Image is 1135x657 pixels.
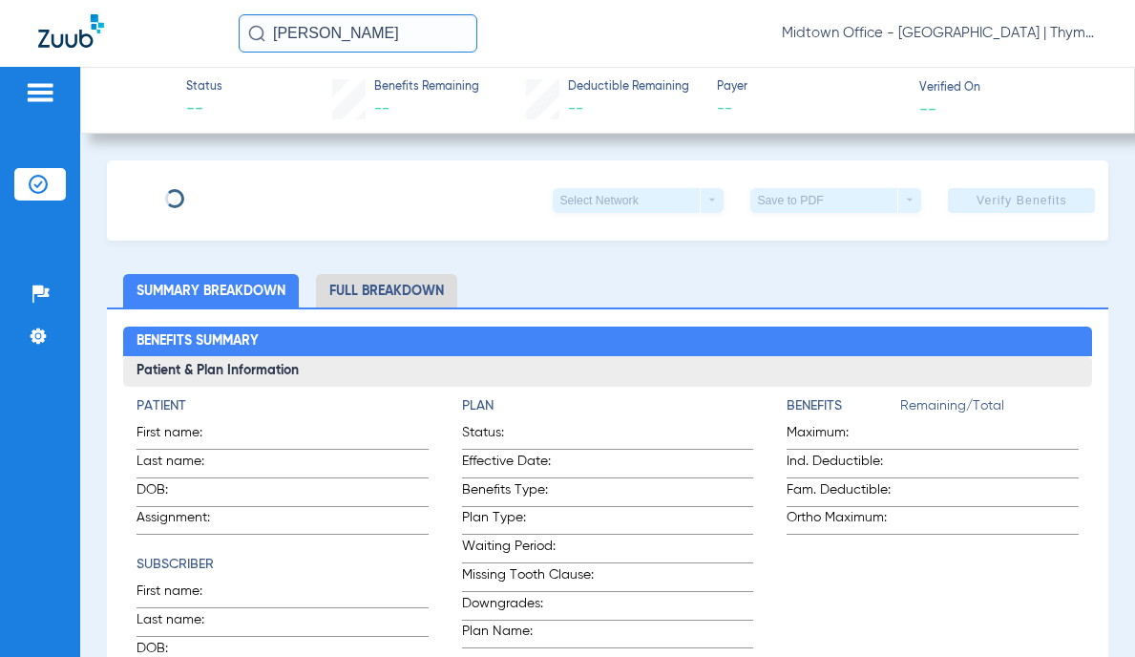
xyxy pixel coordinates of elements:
input: Search for patients [239,14,477,53]
span: Status: [462,423,602,449]
span: Downgrades: [462,594,602,620]
span: Payer [717,79,902,96]
li: Summary Breakdown [123,274,299,307]
span: -- [717,97,902,121]
span: First name: [137,582,230,607]
span: Ortho Maximum: [787,508,900,534]
span: Missing Tooth Clause: [462,565,602,591]
span: Benefits Type: [462,480,602,506]
app-breakdown-title: Benefits [787,396,900,423]
span: Ind. Deductible: [787,452,900,477]
span: -- [186,97,222,121]
span: Benefits Remaining [374,79,479,96]
span: Plan Type: [462,508,602,534]
iframe: Chat Widget [1040,565,1135,657]
li: Full Breakdown [316,274,457,307]
img: Search Icon [248,25,265,42]
span: Plan Name: [462,622,602,647]
h2: Benefits Summary [123,327,1092,357]
img: Zuub Logo [38,14,104,48]
span: Status [186,79,222,96]
h4: Patient [137,396,429,416]
h4: Plan [462,396,754,416]
span: Deductible Remaining [568,79,689,96]
h3: Patient & Plan Information [123,356,1092,387]
span: -- [568,101,583,117]
span: -- [374,101,389,117]
span: Last name: [137,610,230,636]
span: -- [919,98,936,118]
span: Remaining/Total [900,396,1079,423]
h4: Subscriber [137,555,429,575]
span: Waiting Period: [462,537,602,562]
span: Effective Date: [462,452,602,477]
span: Maximum: [787,423,900,449]
span: Verified On [919,80,1104,97]
span: Assignment: [137,508,230,534]
span: Last name: [137,452,230,477]
img: hamburger-icon [25,81,55,104]
span: DOB: [137,480,230,506]
span: Midtown Office - [GEOGRAPHIC_DATA] | Thyme Dental Care [782,24,1097,43]
span: First name: [137,423,230,449]
span: Fam. Deductible: [787,480,900,506]
h4: Benefits [787,396,900,416]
